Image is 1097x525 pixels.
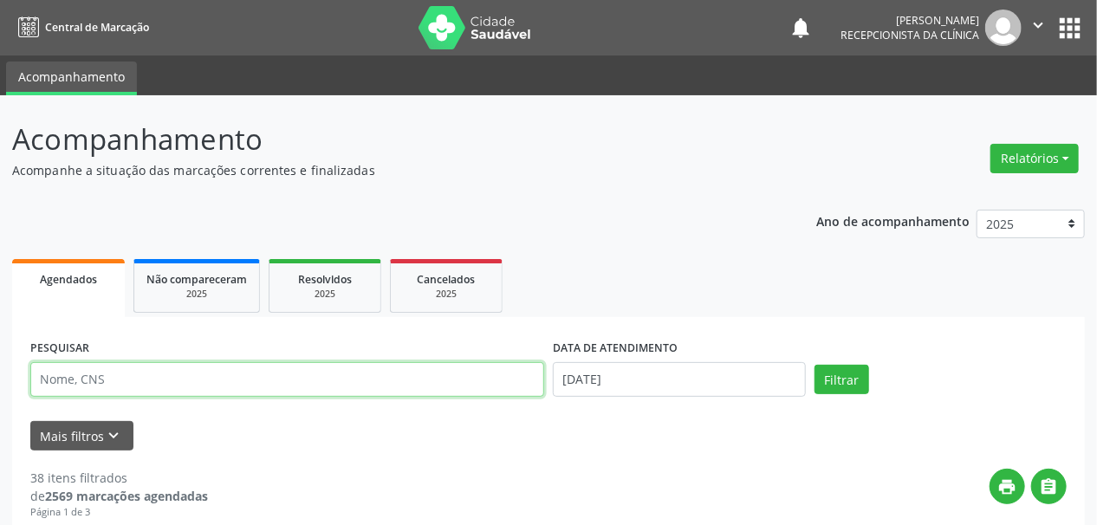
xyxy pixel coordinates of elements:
[12,118,763,161] p: Acompanhamento
[990,469,1025,504] button: print
[1029,16,1048,35] i: 
[298,272,352,287] span: Resolvidos
[30,362,544,397] input: Nome, CNS
[841,28,979,42] span: Recepcionista da clínica
[403,288,490,301] div: 2025
[146,288,247,301] div: 2025
[998,477,1017,496] i: print
[12,161,763,179] p: Acompanhe a situação das marcações correntes e finalizadas
[553,362,806,397] input: Selecione um intervalo
[6,62,137,95] a: Acompanhamento
[12,13,149,42] a: Central de Marcação
[45,488,208,504] strong: 2569 marcações agendadas
[30,335,89,362] label: PESQUISAR
[1040,477,1059,496] i: 
[815,365,869,394] button: Filtrar
[841,13,979,28] div: [PERSON_NAME]
[30,469,208,487] div: 38 itens filtrados
[146,272,247,287] span: Não compareceram
[1031,469,1067,504] button: 
[817,210,970,231] p: Ano de acompanhamento
[40,272,97,287] span: Agendados
[990,144,1079,173] button: Relatórios
[30,421,133,451] button: Mais filtroskeyboard_arrow_down
[418,272,476,287] span: Cancelados
[105,426,124,445] i: keyboard_arrow_down
[1055,13,1085,43] button: apps
[282,288,368,301] div: 2025
[553,335,678,362] label: DATA DE ATENDIMENTO
[45,20,149,35] span: Central de Marcação
[1022,10,1055,46] button: 
[30,505,208,520] div: Página 1 de 3
[985,10,1022,46] img: img
[789,16,813,40] button: notifications
[30,487,208,505] div: de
